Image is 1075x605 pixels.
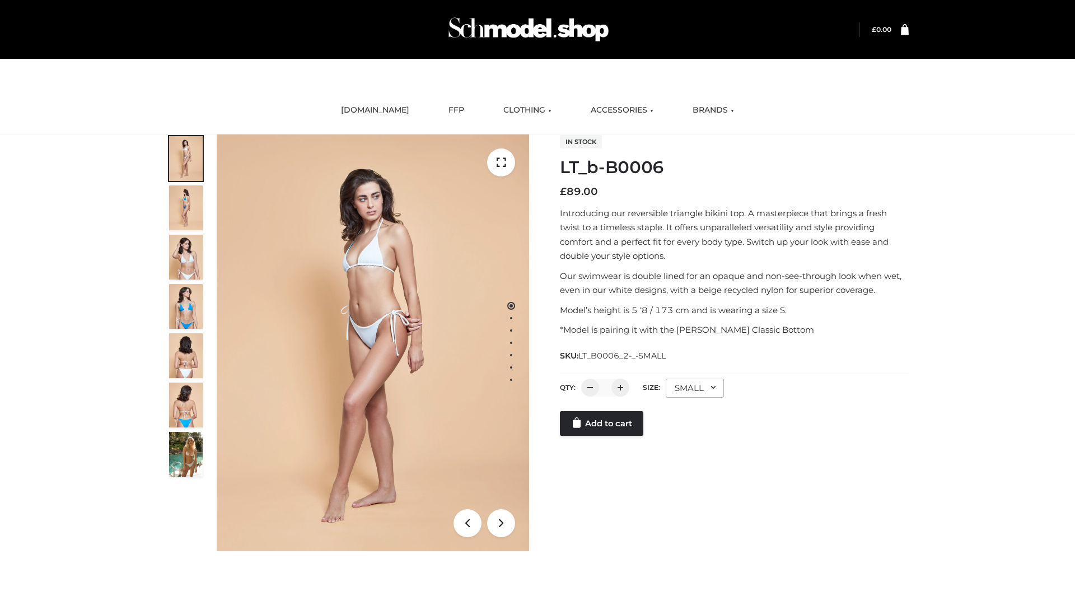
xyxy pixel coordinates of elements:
span: LT_B0006_2-_-SMALL [578,351,666,361]
img: ArielClassicBikiniTop_CloudNine_AzureSky_OW114ECO_2-scaled.jpg [169,185,203,230]
img: ArielClassicBikiniTop_CloudNine_AzureSky_OW114ECO_1 [217,134,529,551]
a: CLOTHING [495,98,560,123]
span: £ [560,185,567,198]
img: Schmodel Admin 964 [445,7,613,52]
p: Introducing our reversible triangle bikini top. A masterpiece that brings a fresh twist to a time... [560,206,909,263]
span: In stock [560,135,602,148]
a: [DOMAIN_NAME] [333,98,418,123]
h1: LT_b-B0006 [560,157,909,178]
a: ACCESSORIES [582,98,662,123]
label: Size: [643,383,660,392]
p: *Model is pairing it with the [PERSON_NAME] Classic Bottom [560,323,909,337]
img: Arieltop_CloudNine_AzureSky2.jpg [169,432,203,477]
bdi: 89.00 [560,185,598,198]
p: Our swimwear is double lined for an opaque and non-see-through look when wet, even in our white d... [560,269,909,297]
a: FFP [440,98,473,123]
div: SMALL [666,379,724,398]
span: SKU: [560,349,667,362]
label: QTY: [560,383,576,392]
img: ArielClassicBikiniTop_CloudNine_AzureSky_OW114ECO_8-scaled.jpg [169,383,203,427]
a: Add to cart [560,411,643,436]
img: ArielClassicBikiniTop_CloudNine_AzureSky_OW114ECO_1-scaled.jpg [169,136,203,181]
bdi: 0.00 [872,25,891,34]
img: ArielClassicBikiniTop_CloudNine_AzureSky_OW114ECO_7-scaled.jpg [169,333,203,378]
a: BRANDS [684,98,742,123]
img: ArielClassicBikiniTop_CloudNine_AzureSky_OW114ECO_3-scaled.jpg [169,235,203,280]
img: ArielClassicBikiniTop_CloudNine_AzureSky_OW114ECO_4-scaled.jpg [169,284,203,329]
p: Model’s height is 5 ‘8 / 173 cm and is wearing a size S. [560,303,909,318]
a: £0.00 [872,25,891,34]
span: £ [872,25,876,34]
